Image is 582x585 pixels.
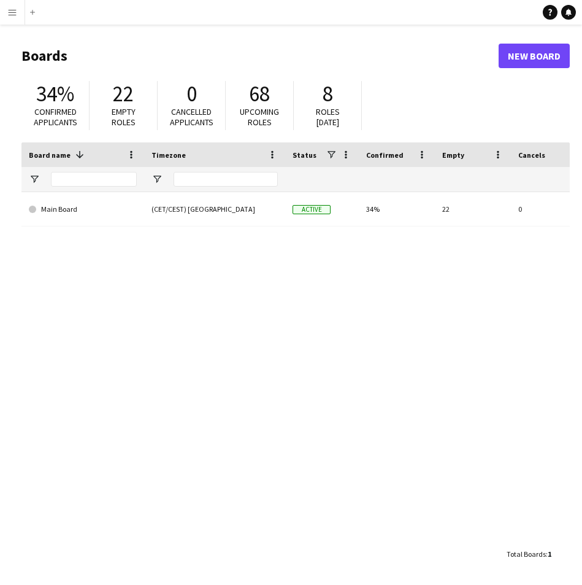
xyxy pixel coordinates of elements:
[34,106,77,128] span: Confirmed applicants
[366,150,404,160] span: Confirmed
[29,192,137,227] a: Main Board
[323,80,333,107] span: 8
[29,174,40,185] button: Open Filter Menu
[21,47,499,65] h1: Boards
[293,205,331,214] span: Active
[316,106,340,128] span: Roles [DATE]
[548,549,551,559] span: 1
[51,172,137,187] input: Board name Filter Input
[435,192,511,226] div: 22
[499,44,570,68] a: New Board
[170,106,213,128] span: Cancelled applicants
[151,150,186,160] span: Timezone
[144,192,285,226] div: (CET/CEST) [GEOGRAPHIC_DATA]
[293,150,316,160] span: Status
[240,106,279,128] span: Upcoming roles
[113,80,134,107] span: 22
[359,192,435,226] div: 34%
[174,172,278,187] input: Timezone Filter Input
[442,150,464,160] span: Empty
[151,174,163,185] button: Open Filter Menu
[507,542,551,566] div: :
[36,80,74,107] span: 34%
[112,106,136,128] span: Empty roles
[249,80,270,107] span: 68
[507,549,546,559] span: Total Boards
[29,150,71,160] span: Board name
[518,150,545,160] span: Cancels
[186,80,197,107] span: 0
